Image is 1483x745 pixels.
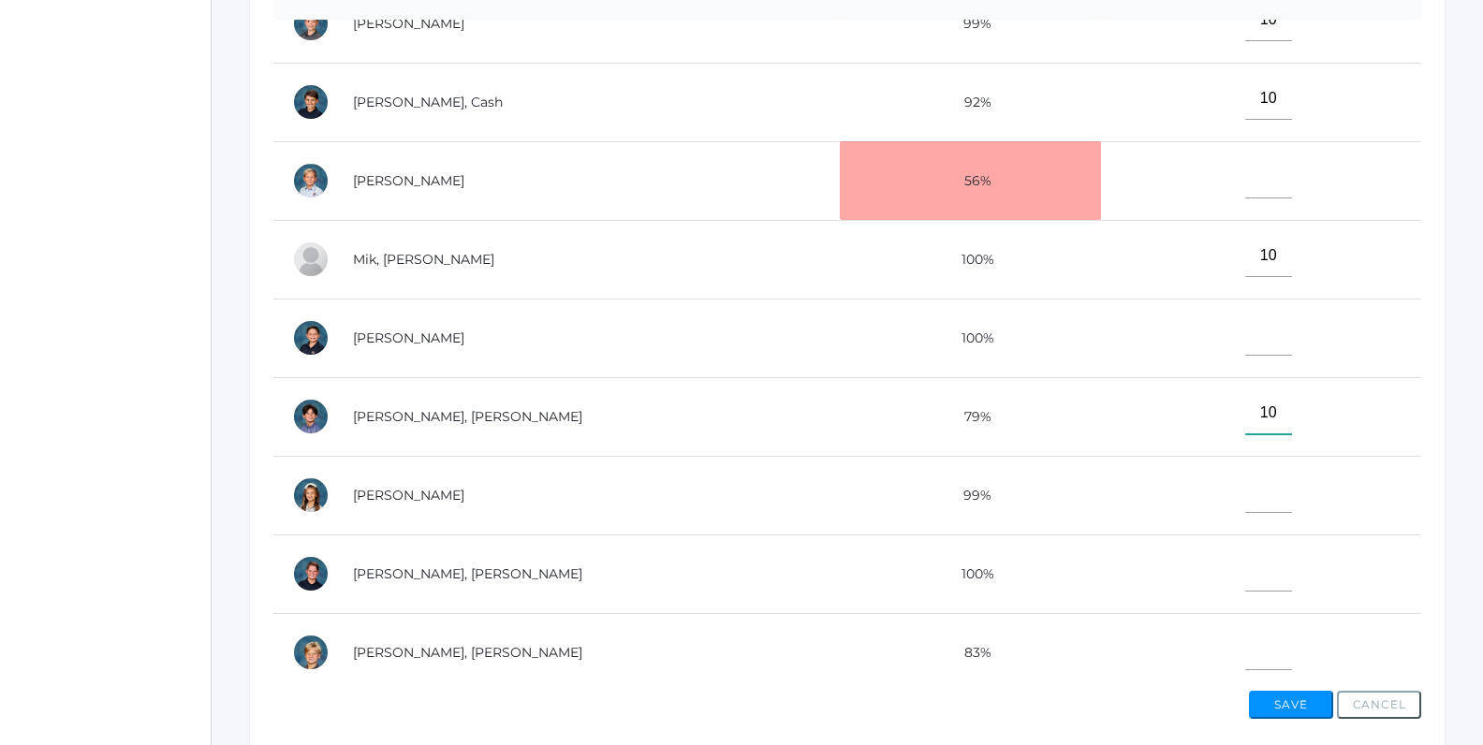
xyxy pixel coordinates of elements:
div: Peter Laubacher [292,162,330,199]
td: 100% [840,220,1101,299]
button: Cancel [1337,691,1421,719]
td: 92% [840,63,1101,141]
div: Ryder Roberts [292,555,330,592]
div: Reagan Reynolds [292,476,330,514]
button: Save [1249,691,1333,719]
a: Mik, [PERSON_NAME] [353,251,494,268]
div: Grant Hein [292,5,330,42]
a: [PERSON_NAME], [PERSON_NAME] [353,565,582,582]
td: 83% [840,613,1101,692]
div: Levi Sergey [292,634,330,671]
a: [PERSON_NAME], Cash [353,94,503,110]
a: [PERSON_NAME], [PERSON_NAME] [353,644,582,661]
td: 99% [840,456,1101,534]
td: 100% [840,299,1101,377]
div: Hadley Mik [292,241,330,278]
a: [PERSON_NAME] [353,15,464,32]
a: [PERSON_NAME] [353,172,464,189]
a: [PERSON_NAME] [353,487,464,504]
td: 56% [840,141,1101,220]
div: Aiden Oceguera [292,319,330,357]
td: 79% [840,377,1101,456]
a: [PERSON_NAME] [353,329,464,346]
div: Cash Kilian [292,83,330,121]
td: 100% [840,534,1101,613]
div: Hudson Purser [292,398,330,435]
a: [PERSON_NAME], [PERSON_NAME] [353,408,582,425]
